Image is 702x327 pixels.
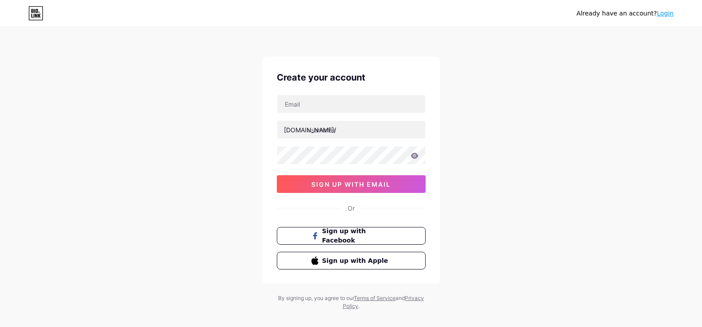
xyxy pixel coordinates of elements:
div: Create your account [277,71,426,84]
div: By signing up, you agree to our and . [276,294,427,310]
a: Login [657,10,674,17]
span: sign up with email [311,181,391,188]
button: Sign up with Apple [277,252,426,269]
span: Sign up with Facebook [322,227,391,245]
div: Already have an account? [577,9,674,18]
div: [DOMAIN_NAME]/ [284,125,336,135]
button: sign up with email [277,175,426,193]
span: Sign up with Apple [322,256,391,265]
input: Email [277,95,425,113]
button: Sign up with Facebook [277,227,426,245]
a: Terms of Service [354,295,396,301]
input: username [277,121,425,138]
div: Or [348,204,355,213]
